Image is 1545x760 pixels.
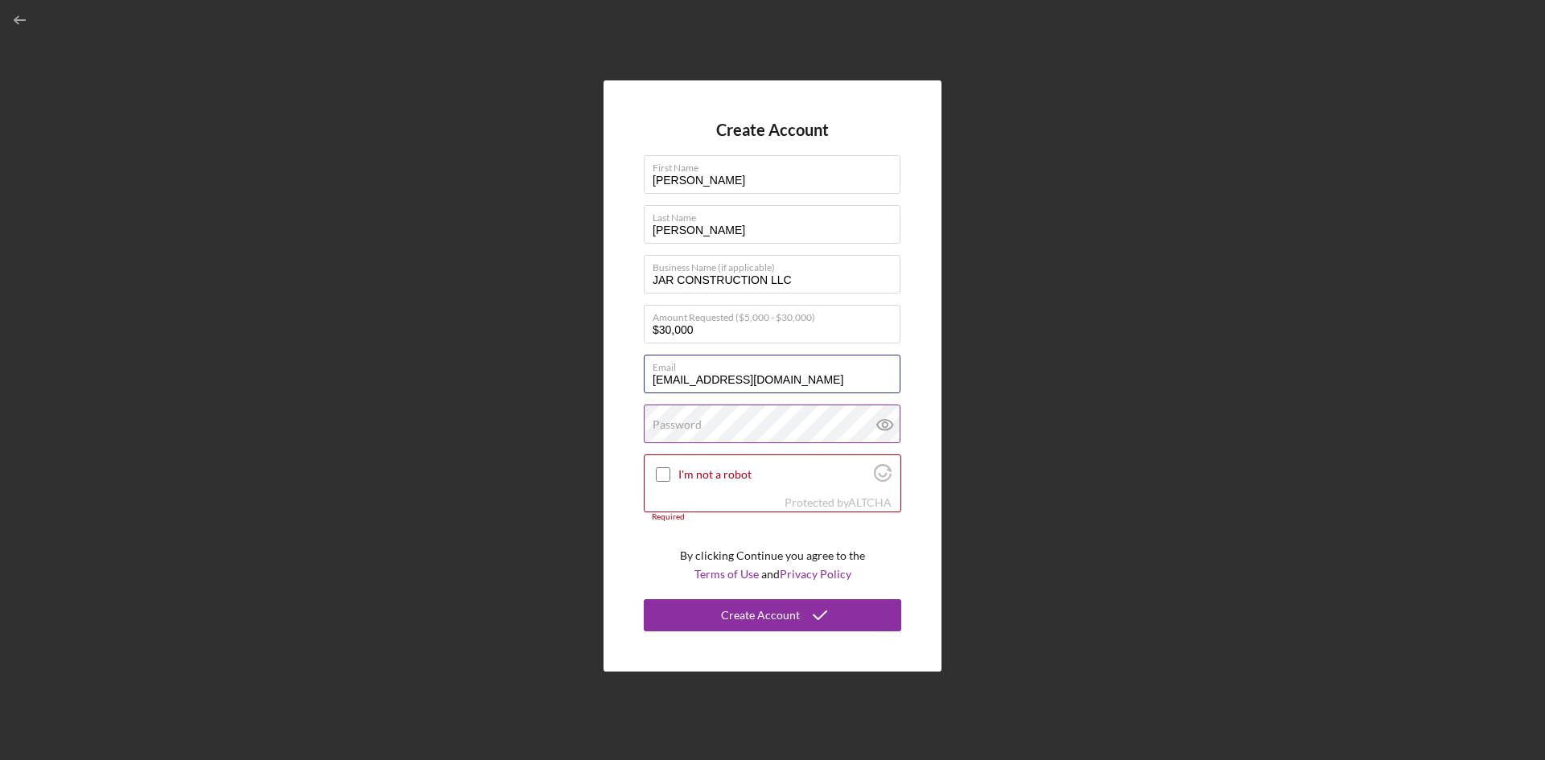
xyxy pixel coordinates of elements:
label: I'm not a robot [678,468,869,481]
h4: Create Account [716,121,829,139]
label: First Name [653,156,900,174]
div: Required [644,512,901,522]
label: Business Name (if applicable) [653,256,900,273]
a: Privacy Policy [780,567,851,581]
a: Visit Altcha.org [874,470,892,484]
div: Protected by [785,496,892,509]
label: Email [653,355,900,373]
label: Last Name [653,206,900,224]
a: Visit Altcha.org [848,495,892,509]
div: Create Account [721,599,800,631]
p: By clicking Continue you agree to the and [680,547,865,583]
label: Amount Requested ($5,000 - $30,000) [653,306,900,323]
button: Create Account [644,599,901,631]
a: Terms of Use [694,567,759,581]
label: Password [653,418,702,431]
